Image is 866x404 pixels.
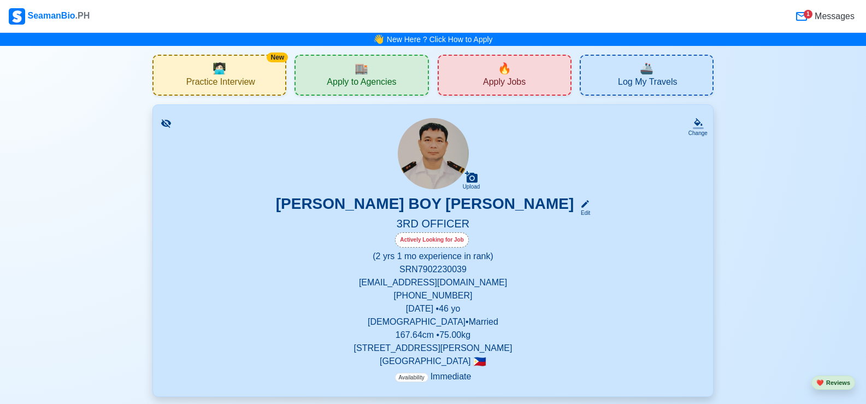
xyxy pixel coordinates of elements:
h3: [PERSON_NAME] BOY [PERSON_NAME] [276,195,574,217]
h5: 3RD OFFICER [166,217,700,232]
span: .PH [75,11,90,20]
p: SRN 7902230039 [166,263,700,276]
div: SeamanBio [9,8,90,25]
p: [DEMOGRAPHIC_DATA] • Married [166,315,700,329]
span: Practice Interview [186,77,255,90]
span: Apply to Agencies [327,77,396,90]
p: [STREET_ADDRESS][PERSON_NAME] [166,342,700,355]
span: travel [640,60,653,77]
div: Actively Looking for Job [395,232,469,248]
span: Log My Travels [618,77,677,90]
p: [PHONE_NUMBER] [166,289,700,302]
div: Change [688,129,708,137]
span: Availability [395,373,428,382]
p: [GEOGRAPHIC_DATA] [166,355,700,368]
span: bell [370,31,387,48]
img: Logo [9,8,25,25]
p: [DATE] • 46 yo [166,302,700,315]
div: Upload [463,184,480,190]
span: Messages [812,10,855,23]
p: [EMAIL_ADDRESS][DOMAIN_NAME] [166,276,700,289]
div: Edit [576,209,590,217]
button: heartReviews [811,376,855,390]
div: New [267,52,288,62]
span: interview [213,60,226,77]
p: 167.64 cm • 75.00 kg [166,329,700,342]
a: New Here ? Click How to Apply [387,35,493,44]
span: 🇵🇭 [473,356,486,367]
p: Immediate [395,370,472,383]
span: new [498,60,511,77]
p: (2 yrs 1 mo experience in rank) [166,250,700,263]
span: Apply Jobs [483,77,526,90]
div: 1 [804,10,812,19]
span: agencies [355,60,368,77]
span: heart [816,379,824,386]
